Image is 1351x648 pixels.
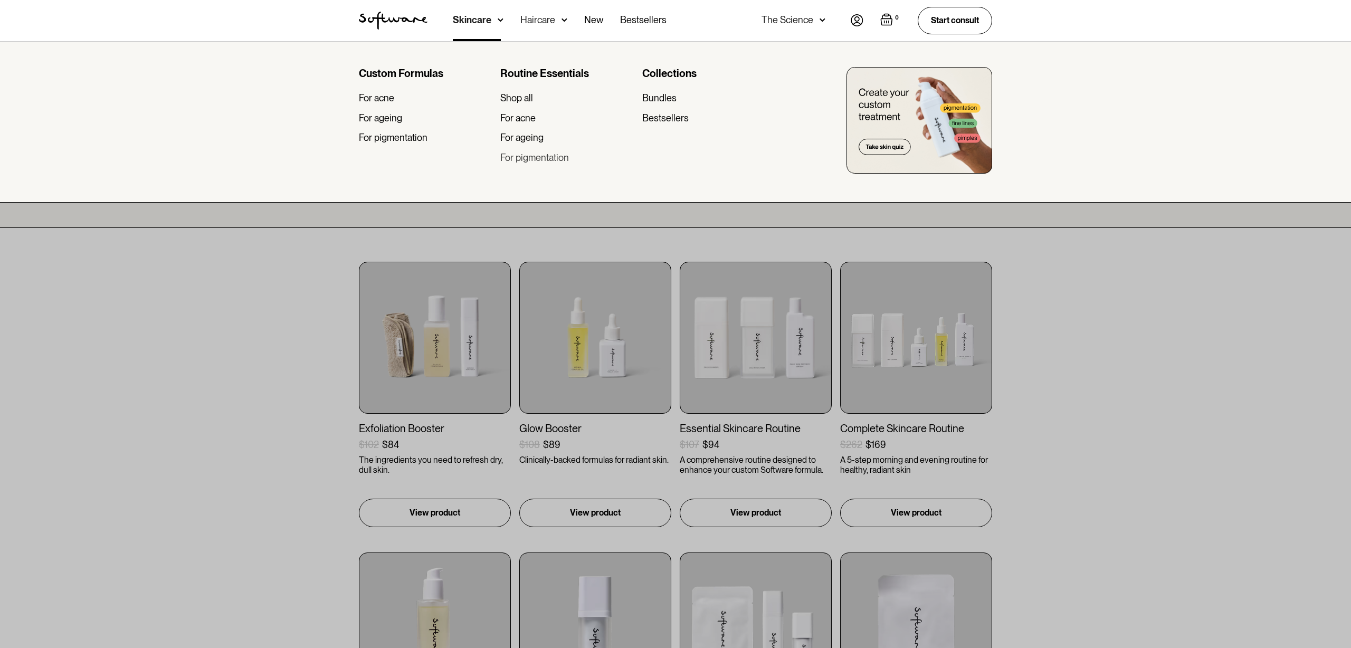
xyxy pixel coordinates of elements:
div: For ageing [500,132,544,144]
a: Bundles [642,92,775,104]
a: Shop all [500,92,633,104]
img: arrow down [562,15,567,25]
div: Routine Essentials [500,67,633,80]
div: For acne [359,92,394,104]
div: For acne [500,112,536,124]
a: Bestsellers [642,112,775,124]
img: arrow down [498,15,503,25]
a: home [359,12,427,30]
div: Haircare [520,15,555,25]
a: For acne [500,112,633,124]
img: Software Logo [359,12,427,30]
a: For ageing [500,132,633,144]
div: For pigmentation [359,132,427,144]
div: Bestsellers [642,112,689,124]
div: For pigmentation [500,152,569,164]
div: The Science [762,15,813,25]
a: Open empty cart [880,13,901,28]
div: Skincare [453,15,491,25]
img: arrow down [820,15,825,25]
div: 0 [893,13,901,23]
div: For ageing [359,112,402,124]
a: For acne [359,92,492,104]
div: Shop all [500,92,533,104]
div: Custom Formulas [359,67,492,80]
a: Start consult [918,7,992,34]
div: Bundles [642,92,677,104]
img: create you custom treatment bottle [846,67,992,174]
a: For pigmentation [359,132,492,144]
a: For pigmentation [500,152,633,164]
a: For ageing [359,112,492,124]
div: Collections [642,67,775,80]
